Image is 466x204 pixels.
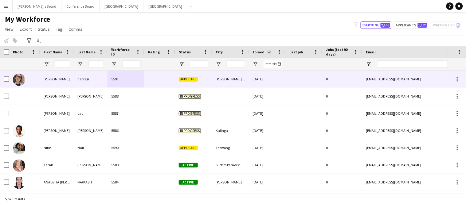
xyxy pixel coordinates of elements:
[190,60,208,68] input: Status Filter Input
[108,139,144,156] div: 5590
[40,71,74,87] div: [PERSON_NAME]
[179,94,201,99] span: In progress
[25,37,33,44] app-action-btn: Advanced filters
[289,50,303,54] span: Last job
[212,71,249,87] div: [PERSON_NAME] Hills
[366,61,372,67] button: Open Filter Menu
[56,26,62,32] span: Tag
[212,122,249,139] div: Kalinga
[323,71,362,87] div: 0
[361,21,391,29] button: Everyone2,166
[5,26,14,32] span: View
[74,88,108,105] div: [PERSON_NAME]
[55,60,70,68] input: First Name Filter Input
[40,88,74,105] div: [PERSON_NAME]
[323,122,362,139] div: 0
[40,105,74,122] div: [PERSON_NAME]
[418,23,427,28] span: 1,120
[323,174,362,191] div: 0
[179,50,191,54] span: Status
[179,180,198,185] span: Active
[253,50,264,54] span: Joined
[366,50,376,54] span: Email
[108,71,144,87] div: 5591
[74,156,108,173] div: [PERSON_NAME]
[253,61,258,67] button: Open Filter Menu
[323,139,362,156] div: 0
[5,15,50,24] span: My Workforce
[53,25,65,33] a: Tag
[179,61,184,67] button: Open Filter Menu
[74,139,108,156] div: Nair
[249,139,286,156] div: [DATE]
[44,50,62,54] span: First Name
[249,71,286,87] div: [DATE]
[143,0,187,12] button: [GEOGRAPHIC_DATA]
[13,125,25,137] img: Naveen Kumar Perumalsamy
[77,61,83,67] button: Open Filter Menu
[212,139,249,156] div: Toowong
[13,160,25,172] img: Tarah Avery-Flack
[249,156,286,173] div: [DATE]
[148,50,160,54] span: Rating
[216,50,223,54] span: City
[35,25,52,33] a: Status
[74,105,108,122] div: cao
[249,105,286,122] div: [DATE]
[13,177,25,189] img: ANALGHA MARY PRAKASH
[381,23,390,28] span: 2,166
[323,105,362,122] div: 0
[66,25,85,33] a: Comms
[179,77,198,82] span: Applicant
[179,111,201,116] span: In progress
[88,60,104,68] input: Last Name Filter Input
[74,71,108,87] div: deoregi
[179,146,198,150] span: Applicant
[323,156,362,173] div: 0
[100,0,143,12] button: [GEOGRAPHIC_DATA]
[40,156,74,173] div: Tarah
[249,122,286,139] div: [DATE]
[108,105,144,122] div: 5587
[249,88,286,105] div: [DATE]
[249,174,286,191] div: [DATE]
[108,174,144,191] div: 5584
[323,88,362,105] div: 0
[40,139,74,156] div: Nitin
[212,174,249,191] div: [PERSON_NAME]
[212,156,249,173] div: Surfers Paradise
[69,26,82,32] span: Comms
[108,88,144,105] div: 5588
[108,122,144,139] div: 5586
[111,47,133,56] span: Workforce ID
[61,0,100,12] button: Conference Board
[2,25,16,33] a: View
[74,174,108,191] div: PRAKASH
[13,142,25,155] img: Nitin Nair
[179,163,198,167] span: Active
[179,129,201,133] span: In progress
[108,156,144,173] div: 5589
[122,60,141,68] input: Workforce ID Filter Input
[13,0,61,12] button: [PERSON_NAME]'s Board
[216,61,221,67] button: Open Filter Menu
[38,26,50,32] span: Status
[394,21,429,29] button: Applicants1,120
[74,122,108,139] div: [PERSON_NAME]
[13,74,25,86] img: simona deoregi
[227,60,245,68] input: City Filter Input
[111,61,117,67] button: Open Filter Menu
[77,50,96,54] span: Last Name
[44,61,49,67] button: Open Filter Menu
[326,47,351,56] span: Jobs (last 90 days)
[20,26,32,32] span: Export
[34,37,42,44] app-action-btn: Export XLSX
[17,25,34,33] a: Export
[40,174,74,191] div: ANALGHA [PERSON_NAME]
[264,60,282,68] input: Joined Filter Input
[13,50,23,54] span: Photo
[40,122,74,139] div: [PERSON_NAME]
